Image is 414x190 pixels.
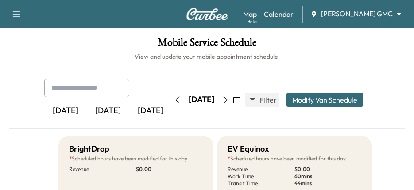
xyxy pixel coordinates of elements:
p: $ 0.00 [136,166,203,173]
p: Scheduled hours have been modified for this day [69,155,203,162]
p: 60 mins [294,173,361,180]
span: Filter [259,95,275,105]
h6: View and update your mobile appointment schedule. [9,52,405,61]
h1: Mobile Service Schedule [9,37,405,52]
div: Beta [248,18,257,25]
p: Revenue [228,166,294,173]
div: [DATE] [129,101,172,121]
p: 44 mins [294,180,361,187]
p: Revenue [69,166,136,173]
span: [PERSON_NAME] GMC [321,9,393,19]
p: Transit Time [228,180,294,187]
h5: BrightDrop [69,143,109,155]
p: Scheduled hours have been modified for this day [228,155,361,162]
img: Curbee Logo [186,8,228,20]
p: $ 0.00 [294,166,361,173]
p: Work Time [228,173,294,180]
div: [DATE] [189,94,214,105]
button: Modify Van Schedule [286,93,363,107]
button: Filter [245,93,279,107]
a: Calendar [264,9,294,19]
div: [DATE] [87,101,129,121]
div: [DATE] [44,101,87,121]
a: MapBeta [243,9,257,19]
h5: EV Equinox [228,143,269,155]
